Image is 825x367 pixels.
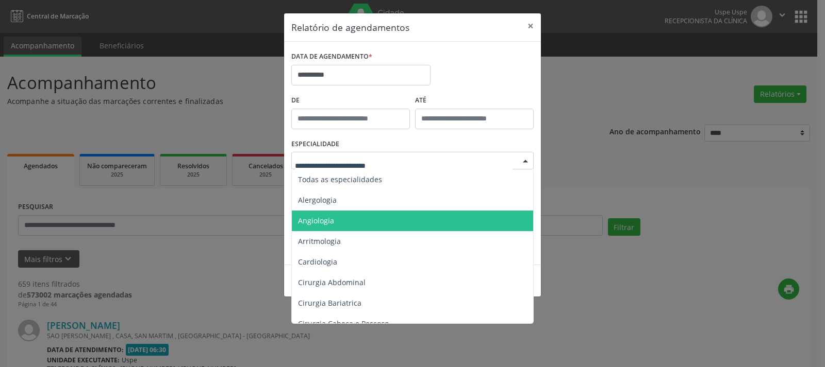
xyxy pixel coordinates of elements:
label: De [291,93,410,109]
button: Close [520,13,541,39]
span: Alergologia [298,195,337,205]
span: Todas as especialidades [298,174,382,184]
span: Cirurgia Cabeça e Pescoço [298,319,389,328]
span: Cirurgia Bariatrica [298,298,361,308]
label: ESPECIALIDADE [291,136,339,152]
label: ATÉ [415,93,534,109]
h5: Relatório de agendamentos [291,21,409,34]
span: Angiologia [298,216,334,225]
label: DATA DE AGENDAMENTO [291,49,372,65]
span: Cirurgia Abdominal [298,277,366,287]
span: Cardiologia [298,257,337,267]
span: Arritmologia [298,236,341,246]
